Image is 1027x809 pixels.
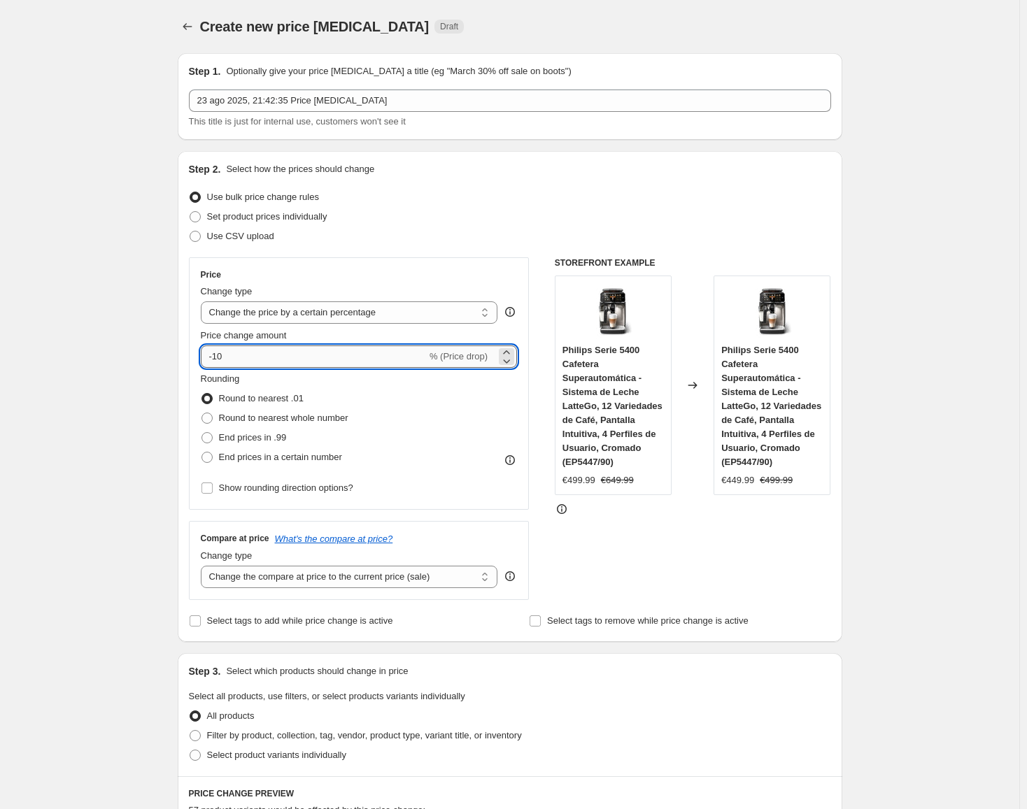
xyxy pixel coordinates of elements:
[189,664,221,678] h2: Step 3.
[562,473,595,487] div: €499.99
[200,19,430,34] span: Create new price [MEDICAL_DATA]
[219,413,348,423] span: Round to nearest whole number
[585,283,641,339] img: 61651R8ucjL_80x.jpg
[721,473,754,487] div: €449.99
[547,615,749,626] span: Select tags to remove while price change is active
[207,211,327,222] span: Set product prices individually
[226,64,571,78] p: Optionally give your price [MEDICAL_DATA] a title (eg "March 30% off sale on boots")
[760,473,793,487] strike: €499.99
[189,90,831,112] input: 30% off holiday sale
[275,534,393,544] button: What's the compare at price?
[189,116,406,127] span: This title is just for internal use, customers won't see it
[189,788,831,799] h6: PRICE CHANGE PREVIEW
[503,569,517,583] div: help
[430,351,488,361] span: % (Price drop)
[201,533,269,544] h3: Compare at price
[219,482,353,493] span: Show rounding direction options?
[440,21,458,32] span: Draft
[555,257,831,269] h6: STOREFRONT EXAMPLE
[226,664,408,678] p: Select which products should change in price
[721,345,821,467] span: Philips Serie 5400 Cafetera Superautomática - Sistema de Leche LatteGo, 12 Variedades de Café, Pa...
[207,750,346,760] span: Select product variants individually
[201,330,287,341] span: Price change amount
[207,231,274,241] span: Use CSV upload
[219,452,342,462] span: End prices in a certain number
[744,283,800,339] img: 61651R8ucjL_80x.jpg
[226,162,374,176] p: Select how the prices should change
[219,393,304,403] span: Round to nearest .01
[201,345,427,368] input: -15
[207,710,255,721] span: All products
[189,691,465,701] span: Select all products, use filters, or select products variants individually
[207,615,393,626] span: Select tags to add while price change is active
[201,286,253,296] span: Change type
[189,162,221,176] h2: Step 2.
[219,432,287,443] span: End prices in .99
[503,305,517,319] div: help
[201,269,221,280] h3: Price
[207,730,522,740] span: Filter by product, collection, tag, vendor, product type, variant title, or inventory
[201,550,253,561] span: Change type
[562,345,663,467] span: Philips Serie 5400 Cafetera Superautomática - Sistema de Leche LatteGo, 12 Variedades de Café, Pa...
[201,373,240,384] span: Rounding
[178,17,197,36] button: Price change jobs
[601,473,634,487] strike: €649.99
[189,64,221,78] h2: Step 1.
[207,192,319,202] span: Use bulk price change rules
